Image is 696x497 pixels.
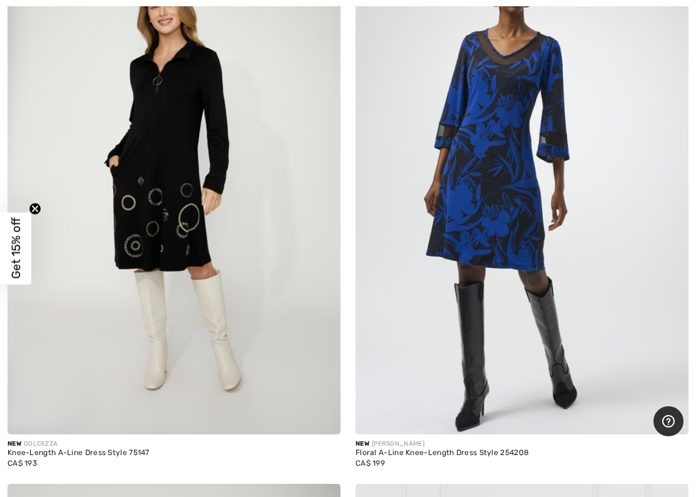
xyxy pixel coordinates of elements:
div: Floral A-Line Knee-Length Dress Style 254208 [356,449,688,458]
div: DOLCEZZA [8,439,340,449]
span: New [356,440,369,448]
span: CA$ 199 [356,459,385,468]
div: [PERSON_NAME] [356,439,688,449]
span: New [8,440,21,448]
div: Knee-Length A-Line Dress Style 75147 [8,449,340,458]
span: Get 15% off [9,218,23,279]
button: Close teaser [29,203,41,215]
iframe: Opens a widget where you can find more information [653,406,683,438]
span: CA$ 193 [8,459,37,468]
